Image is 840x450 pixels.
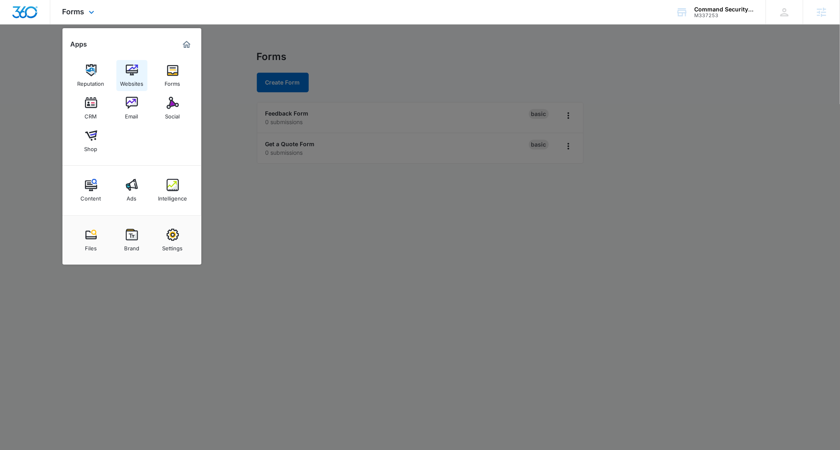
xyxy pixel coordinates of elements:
[85,241,97,252] div: Files
[694,6,754,13] div: account name
[124,241,139,252] div: Brand
[165,76,180,87] div: Forms
[165,109,180,120] div: Social
[71,40,87,48] h2: Apps
[157,225,188,256] a: Settings
[76,225,107,256] a: Files
[85,109,97,120] div: CRM
[163,241,183,252] div: Settings
[180,38,193,51] a: Marketing 360® Dashboard
[76,93,107,124] a: CRM
[125,109,138,120] div: Email
[116,60,147,91] a: Websites
[157,60,188,91] a: Forms
[76,60,107,91] a: Reputation
[157,175,188,206] a: Intelligence
[78,76,105,87] div: Reputation
[157,93,188,124] a: Social
[116,225,147,256] a: Brand
[76,125,107,156] a: Shop
[81,191,101,202] div: Content
[116,175,147,206] a: Ads
[85,142,98,152] div: Shop
[116,93,147,124] a: Email
[62,7,85,16] span: Forms
[76,175,107,206] a: Content
[158,191,187,202] div: Intelligence
[127,191,137,202] div: Ads
[694,13,754,18] div: account id
[120,76,143,87] div: Websites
